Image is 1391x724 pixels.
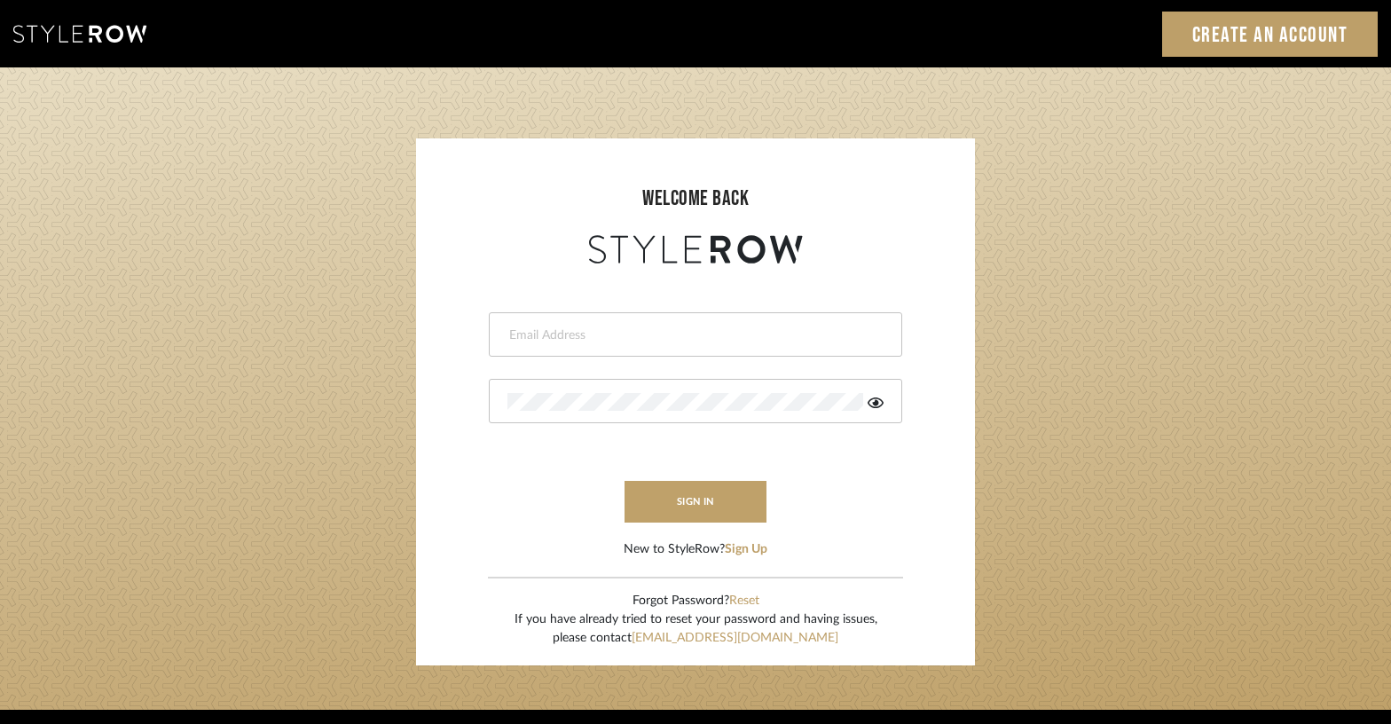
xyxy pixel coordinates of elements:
input: Email Address [507,327,879,344]
button: Reset [729,592,759,610]
div: welcome back [434,183,957,215]
button: Sign Up [725,540,767,559]
div: New to StyleRow? [624,540,767,559]
button: sign in [625,481,766,523]
a: [EMAIL_ADDRESS][DOMAIN_NAME] [632,632,838,644]
a: Create an Account [1162,12,1379,57]
div: If you have already tried to reset your password and having issues, please contact [515,610,877,648]
div: Forgot Password? [515,592,877,610]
